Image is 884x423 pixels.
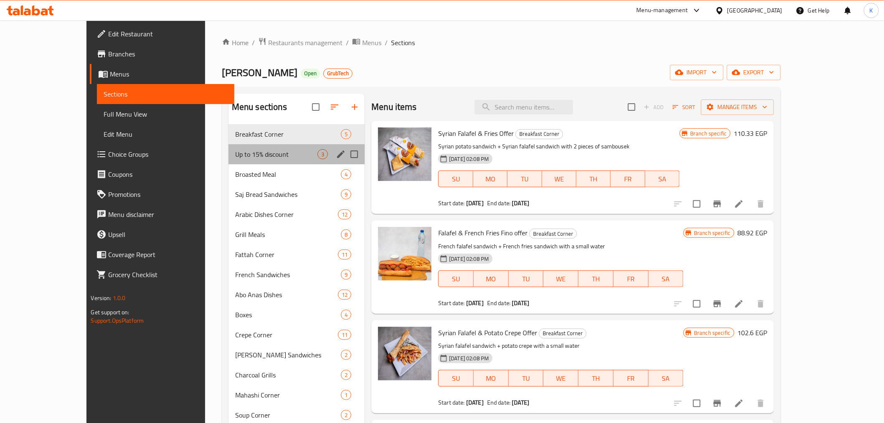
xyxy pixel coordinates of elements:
[341,351,351,359] span: 2
[438,141,680,152] p: Syrian potato sandwich + Syrian falafel sandwich with 2 pieces of sambousek
[438,270,474,287] button: SU
[652,372,681,385] span: SA
[235,229,341,240] span: Grill Meals
[385,38,388,48] li: /
[688,195,706,213] span: Select to update
[258,37,343,48] a: Restaurants management
[252,38,255,48] li: /
[378,227,432,280] img: Falafel & French Fries Fino offer
[104,129,227,139] span: Edit Menu
[691,229,734,237] span: Branch specific
[235,410,341,420] div: Soup Corner
[235,129,341,139] span: Breakfast Corner
[104,109,227,119] span: Full Menu View
[229,325,365,345] div: Crepe Corner11
[446,354,492,362] span: [DATE] 02:08 PM
[645,171,680,187] button: SA
[611,171,645,187] button: FR
[108,49,227,59] span: Branches
[547,273,575,285] span: WE
[338,209,351,219] div: items
[734,199,744,209] a: Edit menu item
[97,104,234,124] a: Full Menu View
[341,391,351,399] span: 1
[539,329,587,339] div: Breakfast Corner
[235,209,338,219] span: Arabic Dishes Corner
[688,395,706,412] span: Select to update
[90,224,234,245] a: Upsell
[235,149,318,159] span: Up to 15% discount
[667,101,701,114] span: Sort items
[727,65,781,80] button: export
[738,327,767,339] h6: 102.6 EGP
[487,198,511,209] span: End date:
[707,194,727,214] button: Branch-specific-item
[341,390,351,400] div: items
[727,6,782,15] div: [GEOGRAPHIC_DATA]
[442,372,470,385] span: SU
[108,270,227,280] span: Grocery Checklist
[229,385,365,405] div: Mahashi Corner1
[338,251,351,259] span: 11
[649,370,684,387] button: SA
[90,265,234,285] a: Grocery Checklist
[235,189,341,199] div: Saj Bread Sandwiches
[341,171,351,178] span: 4
[301,69,320,79] div: Open
[341,191,351,199] span: 9
[229,345,365,365] div: [PERSON_NAME] Sandwiches2
[90,64,234,84] a: Menus
[512,273,541,285] span: TU
[335,148,347,161] button: edit
[474,370,509,387] button: MO
[222,63,297,82] span: [PERSON_NAME]
[617,372,645,385] span: FR
[708,102,767,112] span: Manage items
[301,70,320,77] span: Open
[108,29,227,39] span: Edit Restaurant
[751,393,771,413] button: delete
[229,224,365,245] div: Grill Meals8
[466,397,484,408] b: [DATE]
[235,390,341,400] span: Mahashi Corner
[338,330,351,340] div: items
[97,84,234,104] a: Sections
[751,294,771,314] button: delete
[235,310,341,320] span: Boxes
[108,250,227,260] span: Coverage Report
[341,310,351,320] div: items
[738,227,767,239] h6: 88.92 EGP
[734,398,744,408] a: Edit menu item
[325,97,345,117] span: Sort sections
[91,293,111,303] span: Version:
[477,273,506,285] span: MO
[341,350,351,360] div: items
[438,341,683,351] p: Syrian falafel sandwich + potato crepe with a small water
[229,124,365,144] div: Breakfast Corner5
[90,184,234,204] a: Promotions
[707,393,727,413] button: Branch-specific-item
[734,127,767,139] h6: 110.33 EGP
[90,24,234,44] a: Edit Restaurant
[438,171,473,187] button: SU
[438,397,465,408] span: Start date:
[751,194,771,214] button: delete
[235,350,341,360] span: [PERSON_NAME] Sandwiches
[378,127,432,181] img: Syrian Falafel & Fries Offer
[371,101,417,113] h2: Menu items
[687,130,730,138] span: Branch specific
[544,370,579,387] button: WE
[438,227,528,239] span: Falafel & French Fries Fino offer
[235,330,338,340] span: Crepe Corner
[640,101,667,114] span: Add item
[341,271,351,279] span: 9
[108,189,227,199] span: Promotions
[235,270,341,280] div: French Sandwiches
[90,245,234,265] a: Coverage Report
[341,311,351,319] span: 4
[466,298,484,308] b: [DATE]
[438,127,514,140] span: Syrian Falafel & Fries Offer
[341,130,351,138] span: 5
